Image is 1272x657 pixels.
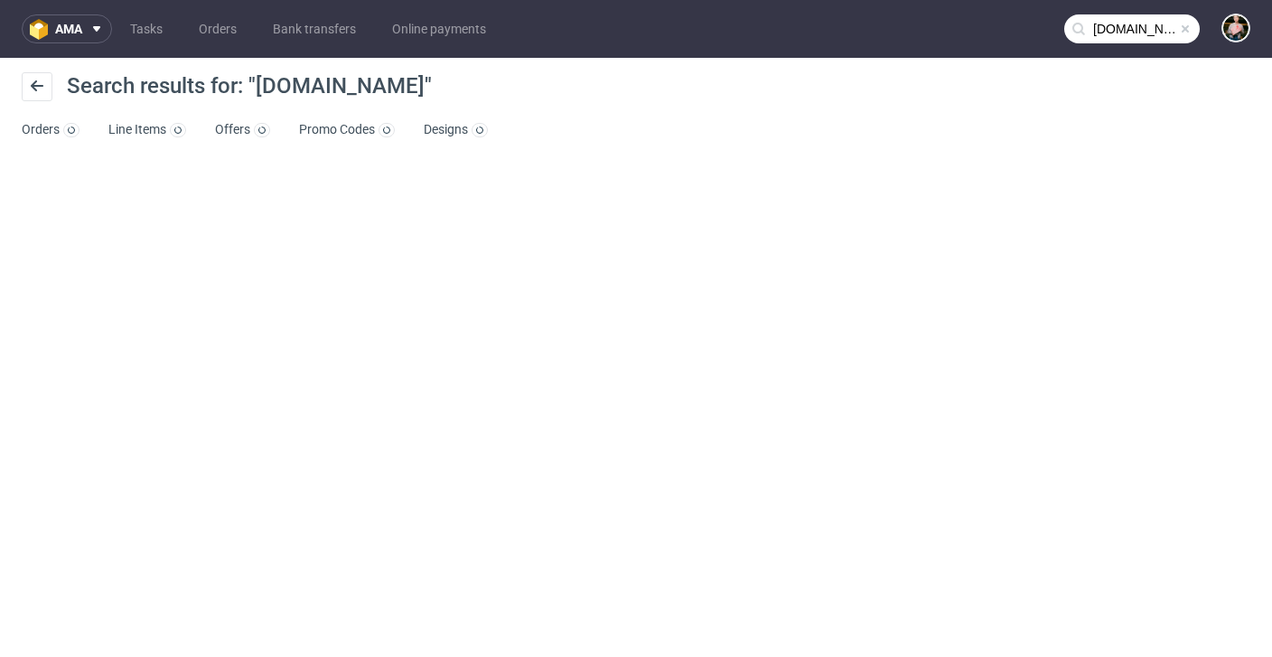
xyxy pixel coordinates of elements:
[22,14,112,43] button: ama
[30,19,55,40] img: logo
[188,14,248,43] a: Orders
[108,116,186,145] a: Line Items
[381,14,497,43] a: Online payments
[119,14,173,43] a: Tasks
[22,116,79,145] a: Orders
[262,14,367,43] a: Bank transfers
[424,116,488,145] a: Designs
[1223,15,1249,41] img: Marta Tomaszewska
[67,73,432,99] span: Search results for: "[DOMAIN_NAME]"
[215,116,270,145] a: Offers
[55,23,82,35] span: ama
[299,116,395,145] a: Promo Codes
